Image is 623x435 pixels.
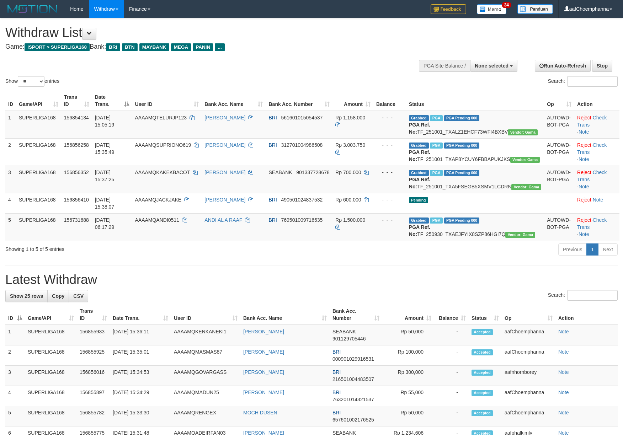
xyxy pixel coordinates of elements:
[586,243,598,256] a: 1
[73,293,84,299] span: CSV
[5,386,25,406] td: 4
[558,329,569,334] a: Note
[243,329,284,334] a: [PERSON_NAME]
[330,305,382,325] th: Bank Acc. Number: activate to sort column ascending
[281,217,323,223] span: Copy 769501009716535 to clipboard
[64,217,89,223] span: 156731688
[574,213,619,241] td: · ·
[5,290,48,302] a: Show 25 rows
[132,91,202,111] th: User ID: activate to sort column ascending
[558,390,569,395] a: Note
[64,142,89,148] span: 156856258
[243,369,284,375] a: [PERSON_NAME]
[544,166,574,193] td: AUTOWD-BOT-PGA
[579,156,589,162] a: Note
[64,115,89,120] span: 156854134
[77,406,110,426] td: 156855782
[110,386,171,406] td: [DATE] 15:34:29
[382,305,434,325] th: Amount: activate to sort column ascending
[16,138,61,166] td: SUPERLIGA168
[434,305,469,325] th: Balance: activate to sort column ascending
[122,43,138,51] span: BTN
[64,170,89,175] span: 156856352
[281,115,323,120] span: Copy 561601015054537 to clipboard
[332,390,341,395] span: BRI
[419,60,470,72] div: PGA Site Balance /
[139,43,169,51] span: MAYBANK
[52,293,64,299] span: Copy
[434,325,469,345] td: -
[243,410,277,415] a: MOCH DUSEN
[25,325,77,345] td: SUPERLIGA168
[18,76,44,87] select: Showentries
[204,170,245,175] a: [PERSON_NAME]
[243,349,284,355] a: [PERSON_NAME]
[204,217,242,223] a: ANDI AL A RAAF
[332,369,341,375] span: BRI
[558,243,587,256] a: Previous
[598,243,618,256] a: Next
[332,336,366,342] span: Copy 901129705446 to clipboard
[508,129,538,135] span: Vendor URL: https://trx31.1velocity.biz
[5,325,25,345] td: 1
[110,406,171,426] td: [DATE] 15:33:30
[431,4,466,14] img: Feedback.jpg
[577,217,607,230] a: Check Trans
[511,184,541,190] span: Vendor URL: https://trx31.1velocity.biz
[577,170,607,182] a: Check Trans
[502,305,555,325] th: Op: activate to sort column ascending
[555,305,618,325] th: Action
[382,345,434,366] td: Rp 100,000
[25,406,77,426] td: SUPERLIGA168
[409,177,430,189] b: PGA Ref. No:
[574,138,619,166] td: · ·
[517,4,553,14] img: panduan.png
[171,305,240,325] th: User ID: activate to sort column ascending
[95,217,115,230] span: [DATE] 06:17:29
[502,366,555,386] td: aafnhornborey
[577,170,591,175] a: Reject
[335,142,365,148] span: Rp 3.003.750
[434,406,469,426] td: -
[296,170,329,175] span: Copy 901337728678 to clipboard
[204,197,245,203] a: [PERSON_NAME]
[5,305,25,325] th: ID: activate to sort column descending
[135,142,191,148] span: AAAAMQSUPRIONO619
[444,217,480,224] span: PGA Pending
[376,114,403,121] div: - - -
[332,356,374,362] span: Copy 000901029916531 to clipboard
[332,397,374,402] span: Copy 763201014321537 to clipboard
[204,142,245,148] a: [PERSON_NAME]
[5,273,618,287] h1: Latest Withdraw
[16,193,61,213] td: SUPERLIGA168
[577,142,591,148] a: Reject
[135,217,179,223] span: AAAAMQANDI0511
[204,115,245,120] a: [PERSON_NAME]
[92,91,132,111] th: Date Trans.: activate to sort column descending
[502,2,511,8] span: 34
[5,111,16,139] td: 1
[382,366,434,386] td: Rp 300,000
[335,197,361,203] span: Rp 600.000
[171,386,240,406] td: AAAAMQMADUN25
[95,142,115,155] span: [DATE] 15:35:49
[332,91,373,111] th: Amount: activate to sort column ascending
[5,166,16,193] td: 3
[25,345,77,366] td: SUPERLIGA168
[332,329,356,334] span: SEABANK
[5,345,25,366] td: 2
[475,63,508,69] span: None selected
[268,197,277,203] span: BRI
[544,138,574,166] td: AUTOWD-BOT-PGA
[135,115,187,120] span: AAAAMQTELURJP123
[558,410,569,415] a: Note
[558,349,569,355] a: Note
[376,216,403,224] div: - - -
[567,76,618,87] input: Search:
[281,142,323,148] span: Copy 312701004986508 to clipboard
[434,366,469,386] td: -
[574,166,619,193] td: · ·
[434,345,469,366] td: -
[171,325,240,345] td: AAAAMQKENKANEKI1
[69,290,88,302] a: CSV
